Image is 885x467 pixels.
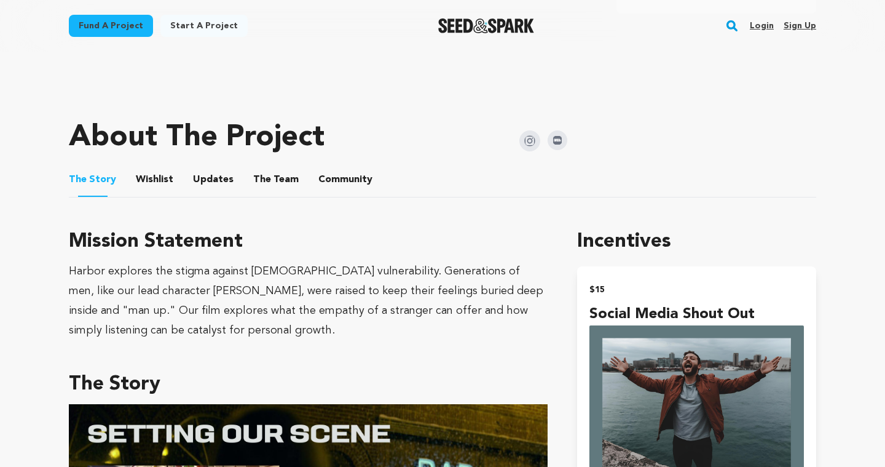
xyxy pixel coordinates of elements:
[69,227,548,257] h3: Mission Statement
[193,172,234,187] span: Updates
[589,281,804,298] h2: $15
[318,172,372,187] span: Community
[69,261,548,340] div: Harbor explores the stigma against [DEMOGRAPHIC_DATA] vulnerability. Generations of men, like our...
[784,16,816,36] a: Sign up
[548,130,567,150] img: Seed&Spark IMDB Icon
[438,18,535,33] img: Seed&Spark Logo Dark Mode
[160,15,248,37] a: Start a project
[69,15,153,37] a: Fund a project
[438,18,535,33] a: Seed&Spark Homepage
[577,227,816,257] h1: Incentives
[69,370,548,399] h3: The Story
[69,123,324,153] h1: About The Project
[69,172,87,187] span: The
[750,16,774,36] a: Login
[69,172,116,187] span: Story
[253,172,299,187] span: Team
[253,172,271,187] span: The
[589,303,804,325] h4: Social Media Shout Out
[519,130,540,151] img: Seed&Spark Instagram Icon
[136,172,173,187] span: Wishlist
